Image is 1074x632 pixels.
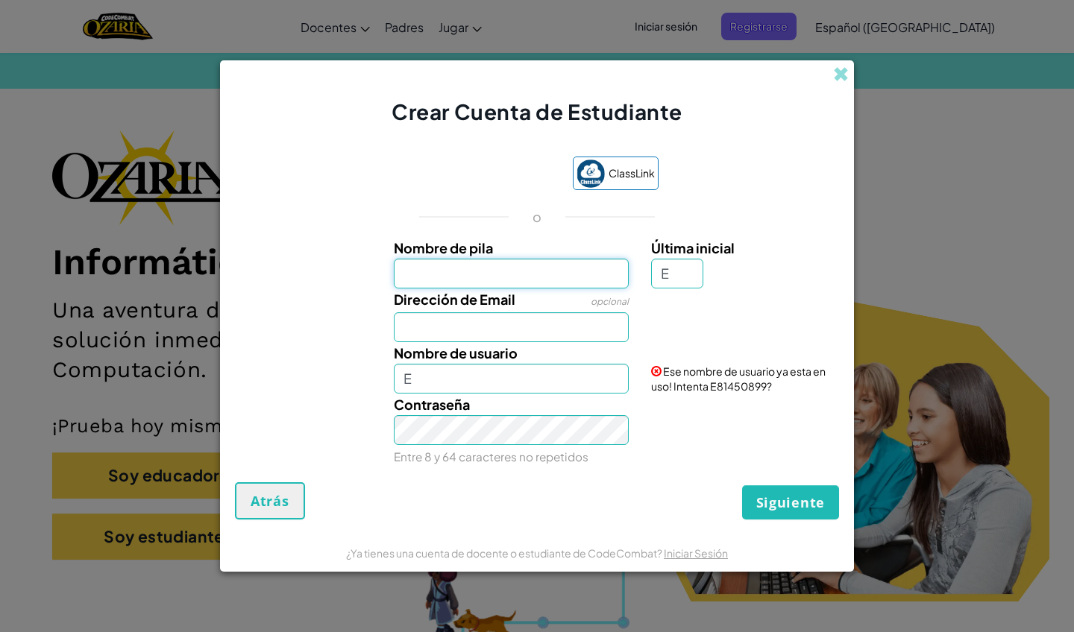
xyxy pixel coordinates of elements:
[533,208,541,226] p: o
[251,492,289,510] span: Atrás
[394,396,470,413] span: Contraseña
[664,546,728,560] a: Iniciar Sesión
[756,493,825,511] span: Siguiente
[394,239,493,256] span: Nombre de pila
[235,482,305,519] button: Atrás
[609,162,655,184] span: ClassLink
[742,485,839,519] button: Siguiente
[346,546,664,560] span: ¿Ya tienes una cuenta de docente o estudiante de CodeCombat?
[394,344,518,361] span: Nombre de usuario
[577,159,605,188] img: classlink-logo-small.png
[408,159,565,192] iframe: Botón de Acceder con Google
[591,296,629,307] span: opcional
[394,291,515,308] span: Dirección de Email
[392,98,682,124] span: Crear Cuenta de Estudiante
[651,364,826,393] span: Ese nombre de usuario ya esta en uso! Intenta E81450899?
[651,239,735,256] span: Última inicial
[415,159,558,192] div: Acceder con Google. Se abre en una pestaña nueva
[394,449,588,464] small: Entre 8 y 64 caracteres no repetidos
